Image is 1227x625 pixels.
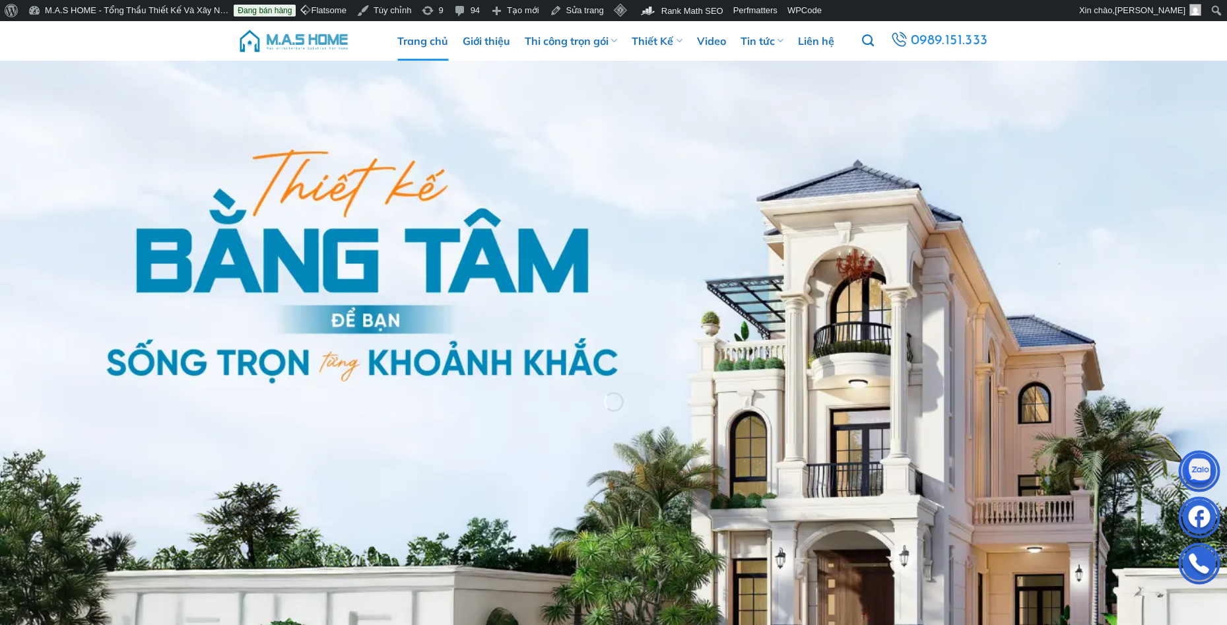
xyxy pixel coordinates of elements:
[1179,546,1219,585] img: Phone
[888,29,989,53] a: 0989.151.333
[741,21,783,61] a: Tin tức
[525,21,617,61] a: Thi công trọn gói
[661,6,723,16] span: Rank Math SEO
[798,21,834,61] a: Liên hệ
[238,21,350,61] img: M.A.S HOME – Tổng Thầu Thiết Kế Và Xây Nhà Trọn Gói
[1115,5,1185,15] span: [PERSON_NAME]
[632,21,682,61] a: Thiết Kế
[1179,500,1219,539] img: Facebook
[911,30,988,52] span: 0989.151.333
[234,5,296,16] a: Đang bán hàng
[1179,453,1219,493] img: Zalo
[862,27,874,55] a: Tìm kiếm
[397,21,448,61] a: Trang chủ
[697,21,726,61] a: Video
[463,21,510,61] a: Giới thiệu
